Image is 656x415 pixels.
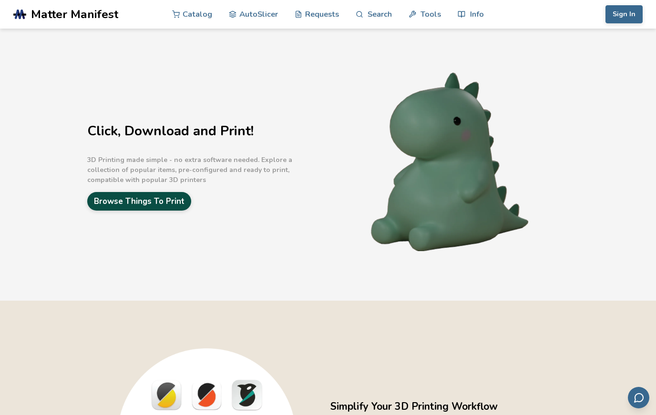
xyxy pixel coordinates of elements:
[628,387,649,408] button: Send feedback via email
[330,399,569,414] h2: Simplify Your 3D Printing Workflow
[31,8,118,21] span: Matter Manifest
[605,5,643,23] button: Sign In
[87,155,326,185] p: 3D Printing made simple - no extra software needed. Explore a collection of popular items, pre-co...
[87,192,191,211] a: Browse Things To Print
[87,124,326,139] h1: Click, Download and Print!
